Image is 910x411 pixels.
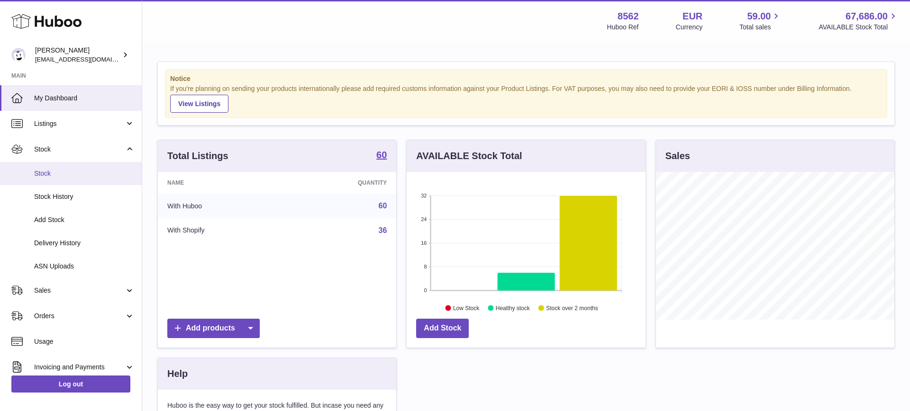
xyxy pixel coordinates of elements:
span: Stock History [34,192,135,201]
div: Huboo Ref [607,23,639,32]
text: Stock over 2 months [546,304,598,311]
text: Low Stock [453,304,480,311]
text: 16 [421,240,427,246]
span: AVAILABLE Stock Total [819,23,899,32]
span: Listings [34,119,125,128]
td: With Shopify [158,218,286,243]
img: fumi@codeofbell.com [11,48,26,62]
a: 36 [379,226,387,234]
strong: 8562 [618,10,639,23]
a: View Listings [170,95,228,113]
span: Stock [34,145,125,154]
text: 0 [424,287,427,293]
a: Log out [11,375,130,393]
span: Sales [34,286,125,295]
strong: EUR [682,10,702,23]
span: Add Stock [34,215,135,224]
text: 32 [421,193,427,198]
span: Delivery History [34,239,135,248]
a: Add products [167,319,260,338]
a: 59.00 Total sales [739,10,782,32]
td: With Huboo [158,194,286,218]
span: [EMAIL_ADDRESS][DOMAIN_NAME] [35,55,139,63]
h3: Help [167,367,188,380]
h3: Total Listings [167,150,228,162]
strong: Notice [170,74,882,83]
span: ASN Uploads [34,262,135,271]
a: 67,686.00 AVAILABLE Stock Total [819,10,899,32]
span: Orders [34,312,125,321]
span: 59.00 [747,10,771,23]
h3: AVAILABLE Stock Total [416,150,522,162]
text: 24 [421,216,427,222]
span: Invoicing and Payments [34,363,125,372]
a: 60 [376,150,387,161]
span: Stock [34,169,135,178]
span: Total sales [739,23,782,32]
div: If you're planning on sending your products internationally please add required customs informati... [170,84,882,113]
a: Add Stock [416,319,469,338]
span: My Dashboard [34,94,135,103]
span: Usage [34,337,135,346]
div: [PERSON_NAME] [35,46,120,64]
div: Currency [676,23,703,32]
strong: 60 [376,150,387,160]
th: Name [158,172,286,194]
a: 60 [379,202,387,210]
span: 67,686.00 [846,10,888,23]
h3: Sales [665,150,690,162]
text: Healthy stock [496,304,530,311]
text: 8 [424,264,427,269]
th: Quantity [286,172,396,194]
